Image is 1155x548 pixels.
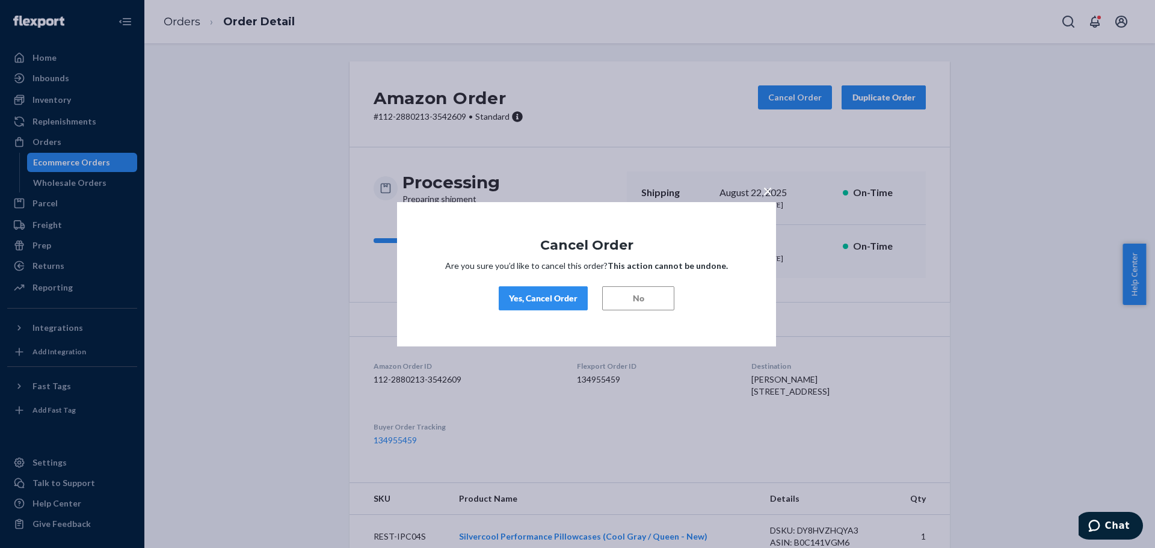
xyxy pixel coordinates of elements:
[509,292,577,304] div: Yes, Cancel Order
[1079,512,1143,542] iframe: Opens a widget where you can chat to one of our agents
[763,180,772,200] span: ×
[608,260,728,271] strong: This action cannot be undone.
[433,260,740,272] p: Are you sure you’d like to cancel this order?
[499,286,588,310] button: Yes, Cancel Order
[602,286,674,310] button: No
[433,238,740,252] h1: Cancel Order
